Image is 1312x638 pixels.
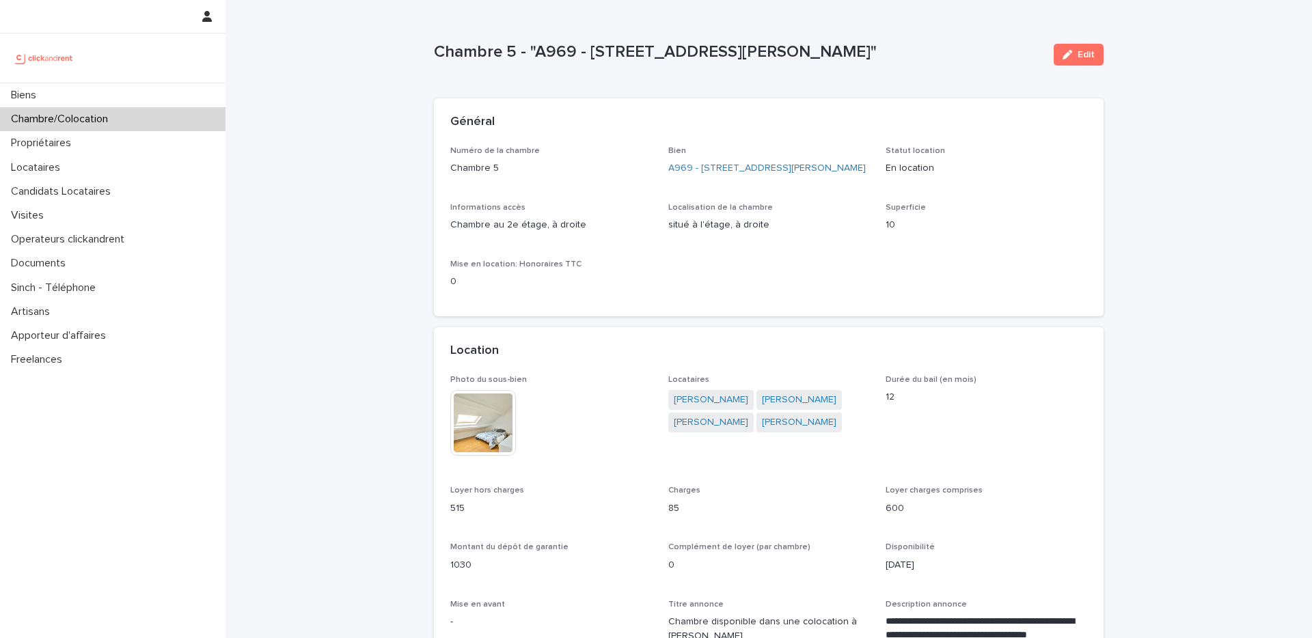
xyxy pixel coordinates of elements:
[450,344,499,359] h2: Location
[1054,44,1104,66] button: Edit
[668,161,866,176] a: A969 - [STREET_ADDRESS][PERSON_NAME]
[886,600,967,609] span: Description annonce
[5,305,61,318] p: Artisans
[450,218,652,232] p: Chambre au 2e étage, à droite
[886,161,1087,176] p: En location
[5,281,107,294] p: Sinch - Téléphone
[668,501,870,516] p: 85
[450,147,540,155] span: Numéro de la chambre
[11,44,77,72] img: UCB0brd3T0yccxBKYDjQ
[450,501,652,516] p: 515
[450,486,524,495] span: Loyer hors charges
[450,204,525,212] span: Informations accès
[450,115,495,130] h2: Général
[886,390,1087,404] p: 12
[668,204,773,212] span: Localisation de la chambre
[886,204,926,212] span: Superficie
[434,42,1043,62] p: Chambre 5 - "A969 - [STREET_ADDRESS][PERSON_NAME]"
[5,137,82,150] p: Propriétaires
[668,376,709,384] span: Locataires
[674,415,748,430] a: [PERSON_NAME]
[668,218,870,232] p: situé à l'étage, à droite
[450,615,652,629] p: -
[886,558,1087,572] p: [DATE]
[450,376,527,384] span: Photo du sous-bien
[450,275,652,289] p: 0
[886,543,935,551] span: Disponibilité
[668,486,700,495] span: Charges
[5,353,73,366] p: Freelances
[886,147,945,155] span: Statut location
[674,393,748,407] a: [PERSON_NAME]
[450,543,569,551] span: Montant du dépôt de garantie
[668,543,810,551] span: Complément de loyer (par chambre)
[886,501,1087,516] p: 600
[886,218,1087,232] p: 10
[5,161,71,174] p: Locataires
[762,393,836,407] a: [PERSON_NAME]
[1078,50,1095,59] span: Edit
[668,600,724,609] span: Titre annonce
[5,113,119,126] p: Chambre/Colocation
[668,147,686,155] span: Bien
[450,558,652,572] p: 1030
[450,260,582,268] span: Mise en location: Honoraires TTC
[886,486,983,495] span: Loyer charges comprises
[886,376,976,384] span: Durée du bail (en mois)
[5,185,122,198] p: Candidats Locataires
[5,89,47,102] p: Biens
[668,558,870,572] p: 0
[450,600,505,609] span: Mise en avant
[5,329,117,342] p: Apporteur d'affaires
[5,233,135,246] p: Operateurs clickandrent
[5,257,77,270] p: Documents
[450,161,652,176] p: Chambre 5
[762,415,836,430] a: [PERSON_NAME]
[5,209,55,222] p: Visites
